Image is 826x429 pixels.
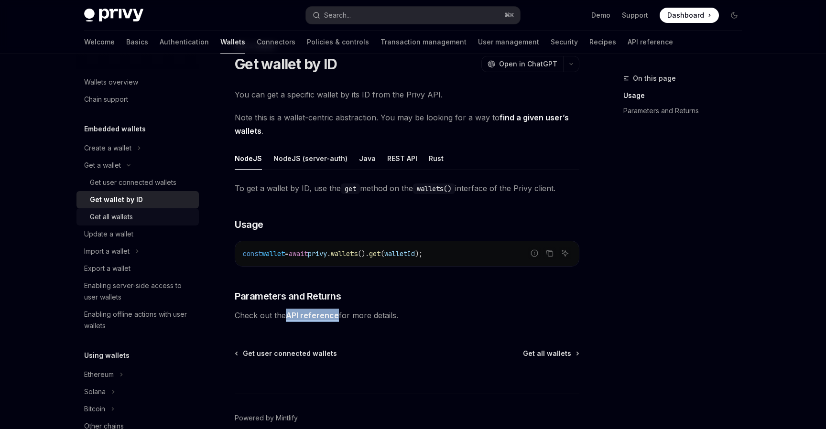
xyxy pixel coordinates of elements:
span: const [243,249,262,258]
span: (). [358,249,369,258]
a: Dashboard [660,8,719,23]
div: Search... [324,10,351,21]
a: API reference [286,311,339,321]
span: await [289,249,308,258]
span: ); [415,249,423,258]
button: Toggle Ethereum section [76,366,199,383]
div: Chain support [84,94,128,105]
span: . [327,249,331,258]
span: = [285,249,289,258]
span: Get user connected wallets [243,349,337,358]
button: Copy the contents from the code block [543,247,556,259]
a: User management [478,31,539,54]
a: API reference [628,31,673,54]
div: NodeJS [235,147,262,170]
a: Get all wallets [523,349,578,358]
div: Get a wallet [84,160,121,171]
div: Create a wallet [84,142,131,154]
h5: Using wallets [84,350,130,361]
a: Welcome [84,31,115,54]
a: Authentication [160,31,209,54]
div: Ethereum [84,369,114,380]
a: Update a wallet [76,225,199,243]
button: Toggle dark mode [727,8,742,23]
span: wallet [262,249,285,258]
a: Support [622,11,648,20]
a: Usage [623,88,750,103]
a: Get wallet by ID [76,191,199,208]
div: Enabling offline actions with user wallets [84,309,193,332]
div: Export a wallet [84,263,130,274]
a: Wallets [220,31,245,54]
a: Connectors [257,31,295,54]
button: Toggle Bitcoin section [76,400,199,418]
a: Wallets overview [76,74,199,91]
span: walletId [384,249,415,258]
a: Parameters and Returns [623,103,750,118]
span: ⌘ K [504,11,514,19]
span: Usage [235,218,263,231]
span: Check out the for more details. [235,309,579,322]
div: Bitcoin [84,403,105,415]
a: Get user connected wallets [76,174,199,191]
span: Dashboard [667,11,704,20]
a: Get user connected wallets [236,349,337,358]
span: ( [380,249,384,258]
a: Security [551,31,578,54]
div: REST API [387,147,417,170]
a: Recipes [589,31,616,54]
div: Wallets overview [84,76,138,88]
button: Toggle Create a wallet section [76,139,199,157]
div: Enabling server-side access to user wallets [84,280,193,303]
a: Policies & controls [307,31,369,54]
button: Ask AI [559,247,571,259]
span: Open in ChatGPT [499,59,557,69]
a: Export a wallet [76,260,199,277]
div: Java [359,147,376,170]
h1: Get wallet by ID [235,55,337,73]
a: Get all wallets [76,208,199,225]
code: get [341,183,360,194]
h5: Embedded wallets [84,123,146,135]
button: Toggle Solana section [76,383,199,400]
code: wallets() [413,183,455,194]
span: To get a wallet by ID, use the method on the interface of the Privy client. [235,182,579,195]
span: Note this is a wallet-centric abstraction. You may be looking for a way to . [235,111,579,138]
a: Transaction management [380,31,467,54]
button: Open in ChatGPT [481,56,563,72]
span: Get all wallets [523,349,571,358]
button: Report incorrect code [528,247,541,259]
button: Toggle Import a wallet section [76,243,199,260]
div: Import a wallet [84,246,130,257]
div: Get user connected wallets [90,177,176,188]
a: Demo [591,11,610,20]
div: Get all wallets [90,211,133,223]
span: On this page [633,73,676,84]
div: Rust [429,147,444,170]
a: Enabling offline actions with user wallets [76,306,199,334]
a: Powered by Mintlify [235,413,298,423]
span: get [369,249,380,258]
a: Chain support [76,91,199,108]
div: NodeJS (server-auth) [273,147,348,170]
span: Parameters and Returns [235,290,341,303]
div: Update a wallet [84,228,133,240]
span: privy [308,249,327,258]
div: Get wallet by ID [90,194,143,205]
div: Solana [84,386,106,397]
a: Basics [126,31,148,54]
button: Toggle Get a wallet section [76,157,199,174]
button: Open search [306,7,520,24]
img: dark logo [84,9,143,22]
span: You can get a specific wallet by its ID from the Privy API. [235,88,579,101]
a: Enabling server-side access to user wallets [76,277,199,306]
span: wallets [331,249,358,258]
